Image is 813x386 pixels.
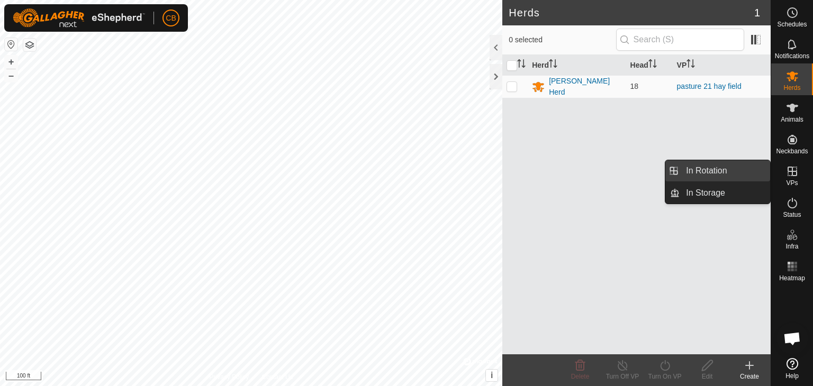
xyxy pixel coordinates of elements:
a: Privacy Policy [210,372,249,382]
a: Contact Us [261,372,293,382]
span: Neckbands [776,148,808,154]
button: Map Layers [23,39,36,51]
button: Reset Map [5,38,17,51]
button: i [486,370,498,381]
span: Herds [783,85,800,91]
a: Help [771,354,813,383]
span: VPs [786,180,798,186]
a: In Storage [680,182,770,204]
a: pasture 21 hay field [677,82,742,90]
span: In Rotation [686,164,727,177]
span: i [491,371,493,380]
span: Heatmap [779,275,805,281]
th: Herd [528,55,626,76]
th: VP [673,55,771,76]
span: In Storage [686,187,725,199]
div: Turn Off VP [601,372,644,381]
p-sorticon: Activate to sort [648,61,657,69]
p-sorticon: Activate to sort [686,61,695,69]
span: Help [785,373,799,379]
th: Head [626,55,673,76]
a: In Rotation [680,160,770,181]
span: Notifications [775,53,809,59]
div: Open chat [776,323,808,354]
span: Schedules [777,21,807,27]
div: Edit [686,372,728,381]
img: Gallagher Logo [13,8,145,27]
div: Create [728,372,771,381]
button: + [5,56,17,68]
span: 18 [630,82,639,90]
p-sorticon: Activate to sort [517,61,526,69]
div: Turn On VP [644,372,686,381]
p-sorticon: Activate to sort [549,61,557,69]
span: Delete [571,373,590,380]
span: CB [166,13,176,24]
button: – [5,69,17,82]
span: Animals [781,116,803,123]
li: In Rotation [665,160,770,181]
h2: Herds [509,6,754,19]
span: 1 [754,5,760,21]
span: 0 selected [509,34,616,45]
span: Infra [785,243,798,250]
span: Status [783,212,801,218]
div: [PERSON_NAME] Herd [549,76,621,98]
li: In Storage [665,182,770,204]
input: Search (S) [616,29,744,51]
